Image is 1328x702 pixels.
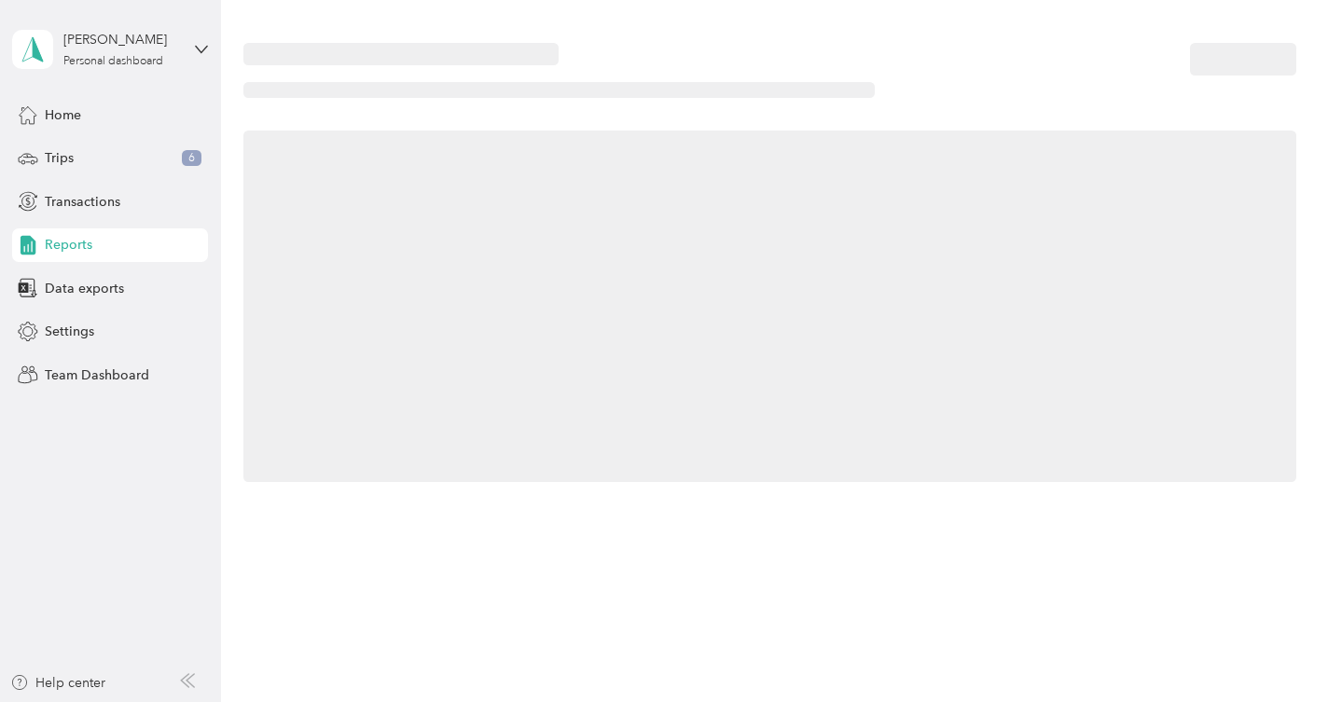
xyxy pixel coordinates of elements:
[45,235,92,255] span: Reports
[45,192,120,212] span: Transactions
[45,365,149,385] span: Team Dashboard
[1224,598,1328,702] iframe: Everlance-gr Chat Button Frame
[10,673,105,693] button: Help center
[45,148,74,168] span: Trips
[45,105,81,125] span: Home
[45,322,94,341] span: Settings
[63,30,180,49] div: [PERSON_NAME]
[63,56,163,67] div: Personal dashboard
[182,150,201,167] span: 6
[45,279,124,298] span: Data exports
